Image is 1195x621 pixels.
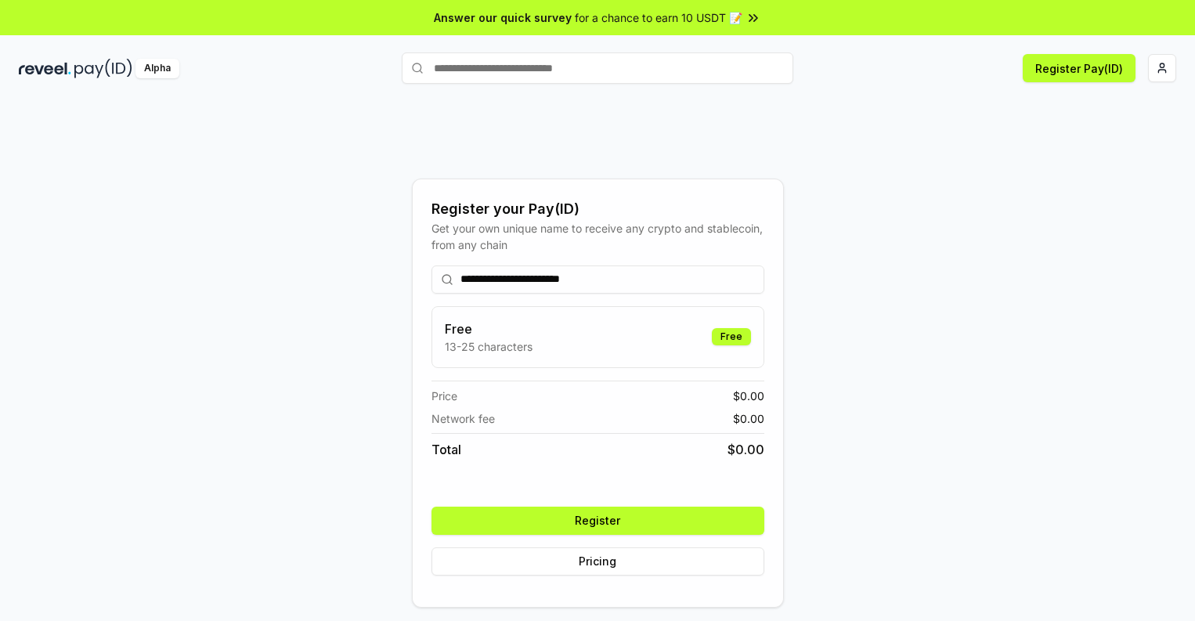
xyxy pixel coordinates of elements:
[431,388,457,404] span: Price
[431,507,764,535] button: Register
[712,328,751,345] div: Free
[431,410,495,427] span: Network fee
[434,9,572,26] span: Answer our quick survey
[445,338,533,355] p: 13-25 characters
[727,440,764,459] span: $ 0.00
[431,220,764,253] div: Get your own unique name to receive any crypto and stablecoin, from any chain
[733,410,764,427] span: $ 0.00
[135,59,179,78] div: Alpha
[19,59,71,78] img: reveel_dark
[445,320,533,338] h3: Free
[74,59,132,78] img: pay_id
[431,440,461,459] span: Total
[431,198,764,220] div: Register your Pay(ID)
[1023,54,1135,82] button: Register Pay(ID)
[575,9,742,26] span: for a chance to earn 10 USDT 📝
[431,547,764,576] button: Pricing
[733,388,764,404] span: $ 0.00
